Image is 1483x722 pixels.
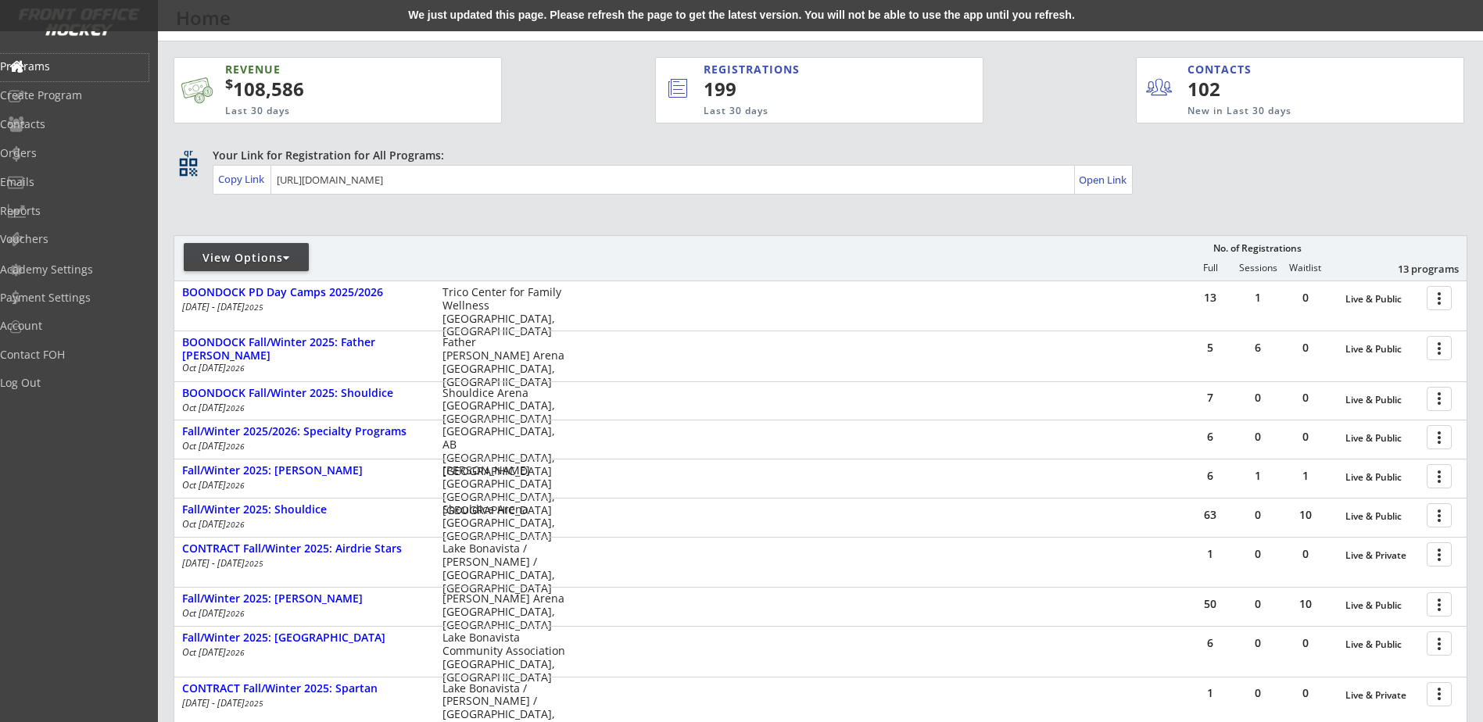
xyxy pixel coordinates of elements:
[1345,472,1419,483] div: Live & Public
[1345,294,1419,305] div: Live & Public
[1282,549,1329,559] div: 0
[182,631,426,645] div: Fall/Winter 2025: [GEOGRAPHIC_DATA]
[182,648,421,657] div: Oct [DATE]
[182,441,421,451] div: Oct [DATE]
[1427,286,1452,310] button: more_vert
[184,250,309,266] div: View Options
[182,464,426,477] div: Fall/Winter 2025: [PERSON_NAME]
[1427,503,1452,527] button: more_vert
[1234,470,1281,481] div: 1
[1209,243,1306,254] div: No. of Registrations
[182,286,426,299] div: BOONDOCK PD Day Camps 2025/2026
[1281,263,1328,273] div: Waitlist
[1427,336,1452,360] button: more_vert
[1234,638,1281,649] div: 0
[1282,470,1329,481] div: 1
[1187,470,1234,481] div: 6
[182,592,426,606] div: Fall/Winter 2025: [PERSON_NAME]
[182,425,426,438] div: Fall/Winter 2025/2026: Specialty Programs
[1234,549,1281,559] div: 0
[1282,342,1329,353] div: 0
[245,302,263,313] em: 2025
[1234,599,1281,609] div: 0
[182,503,426,516] div: Fall/Winter 2025: Shouldice
[1079,173,1128,187] div: Open Link
[442,336,565,388] div: Father [PERSON_NAME] Arena [GEOGRAPHIC_DATA], [GEOGRAPHIC_DATA]
[1234,342,1281,353] div: 6
[1282,638,1329,649] div: 0
[1427,387,1452,411] button: more_vert
[442,631,565,684] div: Lake Bonavista Community Association [GEOGRAPHIC_DATA], [GEOGRAPHIC_DATA]
[1282,292,1329,303] div: 0
[1345,639,1419,650] div: Live & Public
[182,481,421,490] div: Oct [DATE]
[1187,62,1259,77] div: CONTACTS
[1234,263,1281,273] div: Sessions
[225,62,425,77] div: REVENUE
[704,76,930,102] div: 199
[182,542,426,556] div: CONTRACT Fall/Winter 2025: Airdrie Stars
[1234,688,1281,699] div: 0
[1427,425,1452,449] button: more_vert
[245,558,263,569] em: 2025
[1345,433,1419,444] div: Live & Public
[1345,395,1419,406] div: Live & Public
[1187,342,1234,353] div: 5
[1427,631,1452,656] button: more_vert
[442,503,565,542] div: Shouldice Arena [GEOGRAPHIC_DATA], [GEOGRAPHIC_DATA]
[1079,169,1128,191] a: Open Link
[1282,431,1329,442] div: 0
[1187,638,1234,649] div: 6
[1187,688,1234,699] div: 1
[225,76,452,102] div: 108,586
[1187,509,1234,520] div: 63
[442,592,565,631] div: [PERSON_NAME] Arena [GEOGRAPHIC_DATA], [GEOGRAPHIC_DATA]
[182,559,421,568] div: [DATE] - [DATE]
[1345,344,1419,355] div: Live & Public
[1345,690,1419,701] div: Live & Private
[1187,549,1234,559] div: 1
[226,519,245,530] em: 2026
[182,520,421,529] div: Oct [DATE]
[1234,509,1281,520] div: 0
[1187,599,1234,609] div: 50
[182,336,426,363] div: BOONDOCK Fall/Winter 2025: Father [PERSON_NAME]
[213,148,1419,163] div: Your Link for Registration for All Programs:
[442,425,565,477] div: [GEOGRAPHIC_DATA], AB [GEOGRAPHIC_DATA], [GEOGRAPHIC_DATA]
[1187,76,1284,102] div: 102
[1282,509,1329,520] div: 10
[1345,600,1419,611] div: Live & Public
[1187,292,1234,303] div: 13
[1377,262,1459,276] div: 13 programs
[245,698,263,709] em: 2025
[226,608,245,619] em: 2026
[226,480,245,491] em: 2026
[177,155,200,179] button: qr_code
[225,74,233,93] sup: $
[226,402,245,413] em: 2026
[226,441,245,452] em: 2026
[182,302,421,312] div: [DATE] - [DATE]
[1234,392,1281,403] div: 0
[1345,550,1419,561] div: Live & Private
[1345,511,1419,522] div: Live & Public
[218,172,267,186] div: Copy Link
[1234,292,1281,303] div: 1
[1282,599,1329,609] div: 10
[704,105,919,118] div: Last 30 days
[182,403,421,413] div: Oct [DATE]
[442,387,565,426] div: Shouldice Arena [GEOGRAPHIC_DATA], [GEOGRAPHIC_DATA]
[442,286,565,338] div: Trico Center for Family Wellness [GEOGRAPHIC_DATA], [GEOGRAPHIC_DATA]
[182,387,426,400] div: BOONDOCK Fall/Winter 2025: Shouldice
[1427,592,1452,617] button: more_vert
[1427,464,1452,488] button: more_vert
[226,647,245,658] em: 2026
[1187,105,1391,118] div: New in Last 30 days
[1187,392,1234,403] div: 7
[442,542,565,595] div: Lake Bonavista / [PERSON_NAME] / [GEOGRAPHIC_DATA], [GEOGRAPHIC_DATA]
[1427,542,1452,567] button: more_vert
[704,62,910,77] div: REGISTRATIONS
[225,105,425,118] div: Last 30 days
[1427,682,1452,706] button: more_vert
[182,609,421,618] div: Oct [DATE]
